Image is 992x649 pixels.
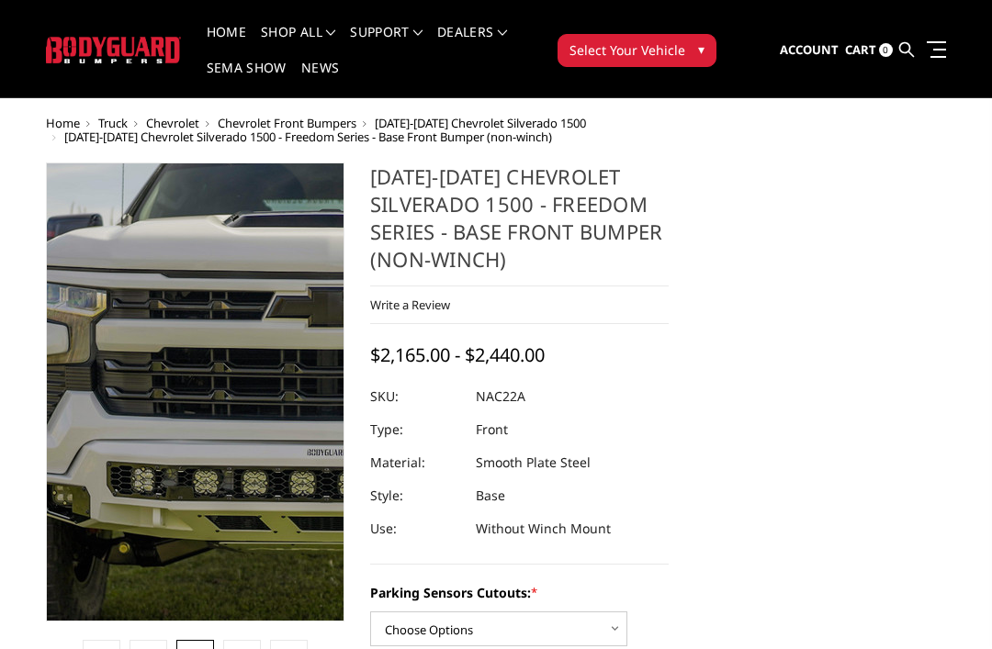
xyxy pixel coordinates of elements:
a: SEMA Show [207,62,287,97]
dt: Type: [370,413,462,446]
label: Parking Sensors Cutouts: [370,583,669,602]
a: Cart 0 [845,26,893,75]
a: 2022-2025 Chevrolet Silverado 1500 - Freedom Series - Base Front Bumper (non-winch) [46,162,344,621]
span: ▾ [698,39,705,59]
dd: Base [476,479,505,512]
dt: Material: [370,446,462,479]
a: Chevrolet [146,115,199,131]
a: Support [350,26,423,62]
span: [DATE]-[DATE] Chevrolet Silverado 1500 - Freedom Series - Base Front Bumper (non-winch) [64,129,552,145]
a: Dealers [437,26,507,62]
span: 0 [879,43,893,57]
a: Home [46,115,80,131]
dd: Front [476,413,508,446]
a: Write a Review [370,297,450,313]
span: $2,165.00 - $2,440.00 [370,342,545,367]
span: Select Your Vehicle [569,40,685,60]
dd: Without Winch Mount [476,512,611,545]
a: [DATE]-[DATE] Chevrolet Silverado 1500 [375,115,586,131]
span: Cart [845,41,876,58]
a: Account [780,26,839,75]
a: News [301,62,339,97]
dd: NAC22A [476,380,525,413]
a: shop all [261,26,335,62]
h1: [DATE]-[DATE] Chevrolet Silverado 1500 - Freedom Series - Base Front Bumper (non-winch) [370,162,669,286]
dt: Style: [370,479,462,512]
dt: SKU: [370,380,462,413]
dt: Use: [370,512,462,545]
img: BODYGUARD BUMPERS [46,37,181,63]
a: Truck [98,115,128,131]
dd: Smooth Plate Steel [476,446,591,479]
span: Account [780,41,839,58]
a: Home [207,26,246,62]
a: Chevrolet Front Bumpers [218,115,356,131]
button: Select Your Vehicle [558,34,716,67]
